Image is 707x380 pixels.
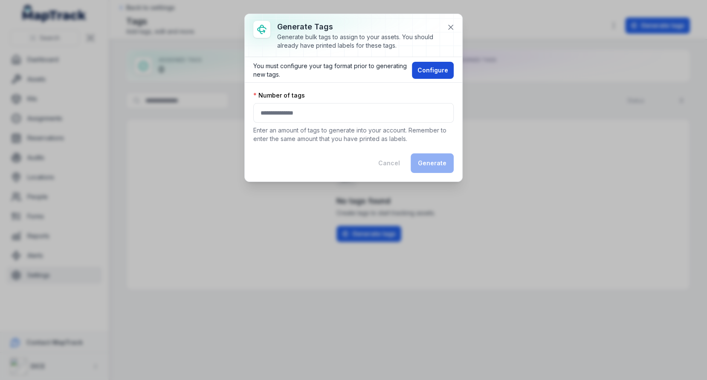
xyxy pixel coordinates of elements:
[412,62,454,79] button: Configure
[253,62,409,79] span: You must configure your tag format prior to generating new tags.
[277,21,440,33] h3: Generate tags
[253,126,454,143] p: Enter an amount of tags to generate into your account. Remember to enter the same amount that you...
[253,91,305,100] label: Number of tags
[277,33,440,50] div: Generate bulk tags to assign to your assets. You should already have printed labels for these tags.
